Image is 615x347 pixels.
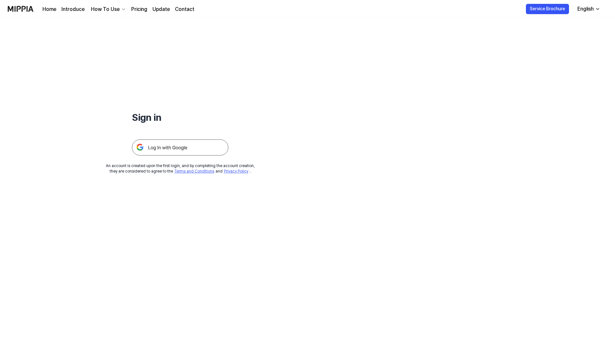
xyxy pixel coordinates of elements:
a: Contact [175,5,194,13]
a: Introduce [61,5,85,13]
div: An account is created upon the first login, and by completing the account creation, they are cons... [106,163,255,174]
a: Privacy Policy [224,169,248,173]
a: Update [152,5,170,13]
button: English [572,3,604,15]
h1: Sign in [132,111,228,124]
a: Home [42,5,56,13]
div: How To Use [90,5,121,13]
button: How To Use [90,5,126,13]
img: 구글 로그인 버튼 [132,139,228,156]
a: Pricing [131,5,147,13]
div: English [576,5,595,13]
a: Terms and Conditions [174,169,214,173]
button: Service Brochure [526,4,569,14]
